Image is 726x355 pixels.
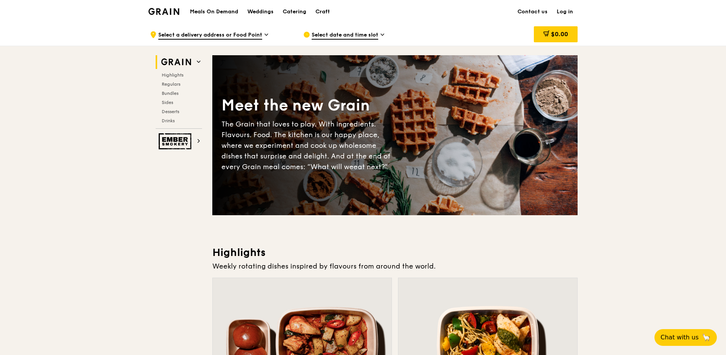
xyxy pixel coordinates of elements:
[162,109,179,114] span: Desserts
[190,8,238,16] h1: Meals On Demand
[243,0,278,23] a: Weddings
[212,246,578,259] h3: Highlights
[315,0,330,23] div: Craft
[162,91,178,96] span: Bundles
[654,329,717,346] button: Chat with us🦙
[702,333,711,342] span: 🦙
[159,55,194,69] img: Grain web logo
[162,72,183,78] span: Highlights
[158,31,262,40] span: Select a delivery address or Food Point
[552,0,578,23] a: Log in
[247,0,274,23] div: Weddings
[162,100,173,105] span: Sides
[148,8,179,15] img: Grain
[513,0,552,23] a: Contact us
[311,0,334,23] a: Craft
[221,119,395,172] div: The Grain that loves to play. With ingredients. Flavours. Food. The kitchen is our happy place, w...
[162,82,180,87] span: Regulars
[221,95,395,116] div: Meet the new Grain
[551,30,568,38] span: $0.00
[353,163,388,171] span: eat next?”
[283,0,306,23] div: Catering
[162,118,175,123] span: Drinks
[159,133,194,149] img: Ember Smokery web logo
[278,0,311,23] a: Catering
[212,261,578,272] div: Weekly rotating dishes inspired by flavours from around the world.
[312,31,378,40] span: Select date and time slot
[661,333,699,342] span: Chat with us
